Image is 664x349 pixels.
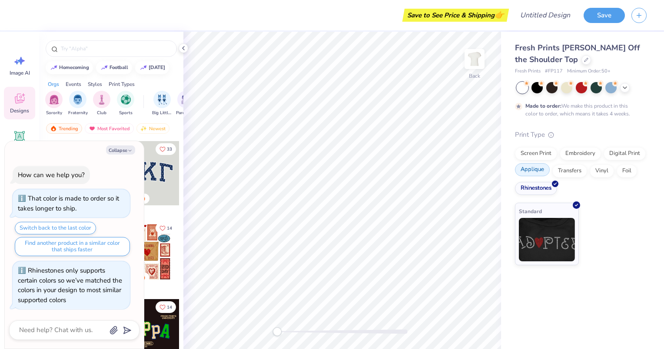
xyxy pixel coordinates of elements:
[85,123,134,134] div: Most Favorited
[96,61,132,74] button: football
[149,65,165,70] div: halloween
[46,110,62,116] span: Sorority
[515,163,550,176] div: Applique
[119,110,133,116] span: Sports
[18,266,122,304] div: Rhinestones only supports certain colors so we’ve matched the colors in your design to most simil...
[515,147,557,160] div: Screen Print
[176,110,196,116] span: Parent's Weekend
[121,95,131,105] img: Sports Image
[181,95,191,105] img: Parent's Weekend Image
[15,222,96,234] button: Switch back to the last color
[273,327,282,336] div: Accessibility label
[97,95,106,105] img: Club Image
[117,91,134,116] div: filter for Sports
[140,125,147,132] img: newest.gif
[167,305,172,309] span: 14
[157,95,167,105] img: Big Little Reveal Image
[515,130,647,140] div: Print Type
[515,182,557,195] div: Rhinestones
[515,68,541,75] span: Fresh Prints
[525,102,632,118] div: We make this product in this color to order, which means it takes 4 weeks.
[68,110,88,116] span: Fraternity
[97,110,106,116] span: Club
[152,91,172,116] div: filter for Big Little Reveal
[50,65,57,70] img: trend_line.gif
[167,147,172,151] span: 33
[46,61,93,74] button: homecoming
[68,91,88,116] button: filter button
[18,171,85,179] div: How can we help you?
[515,43,640,65] span: Fresh Prints [PERSON_NAME] Off the Shoulder Top
[73,95,83,105] img: Fraternity Image
[110,65,128,70] div: football
[49,95,59,105] img: Sorority Image
[10,69,30,76] span: Image AI
[46,123,82,134] div: Trending
[519,218,575,261] img: Standard
[136,123,169,134] div: Newest
[584,8,625,23] button: Save
[513,7,577,24] input: Untitled Design
[156,143,176,155] button: Like
[525,102,561,109] strong: Made to order:
[88,80,102,88] div: Styles
[15,237,130,256] button: Find another product in a similar color that ships faster
[48,80,59,88] div: Orgs
[60,44,171,53] input: Try "Alpha"
[495,10,504,20] span: 👉
[89,125,96,132] img: most_fav.gif
[18,194,119,213] div: That color is made to order so it takes longer to ship.
[567,68,611,75] span: Minimum Order: 50 +
[405,9,507,22] div: Save to See Price & Shipping
[590,165,614,178] div: Vinyl
[50,125,57,132] img: trending.gif
[93,91,110,116] button: filter button
[167,226,172,230] span: 14
[106,145,135,155] button: Collapse
[109,80,135,88] div: Print Types
[101,65,108,70] img: trend_line.gif
[466,50,483,68] img: Back
[156,301,176,313] button: Like
[560,147,601,160] div: Embroidery
[604,147,646,160] div: Digital Print
[519,207,542,216] span: Standard
[176,91,196,116] div: filter for Parent's Weekend
[617,165,637,178] div: Foil
[140,65,147,70] img: trend_line.gif
[545,68,563,75] span: # FP117
[66,80,81,88] div: Events
[135,61,169,74] button: [DATE]
[156,222,176,234] button: Like
[117,91,134,116] button: filter button
[152,110,172,116] span: Big Little Reveal
[68,91,88,116] div: filter for Fraternity
[10,107,29,114] span: Designs
[45,91,63,116] button: filter button
[176,91,196,116] button: filter button
[469,72,480,80] div: Back
[152,91,172,116] button: filter button
[93,91,110,116] div: filter for Club
[552,165,587,178] div: Transfers
[59,65,89,70] div: homecoming
[45,91,63,116] div: filter for Sorority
